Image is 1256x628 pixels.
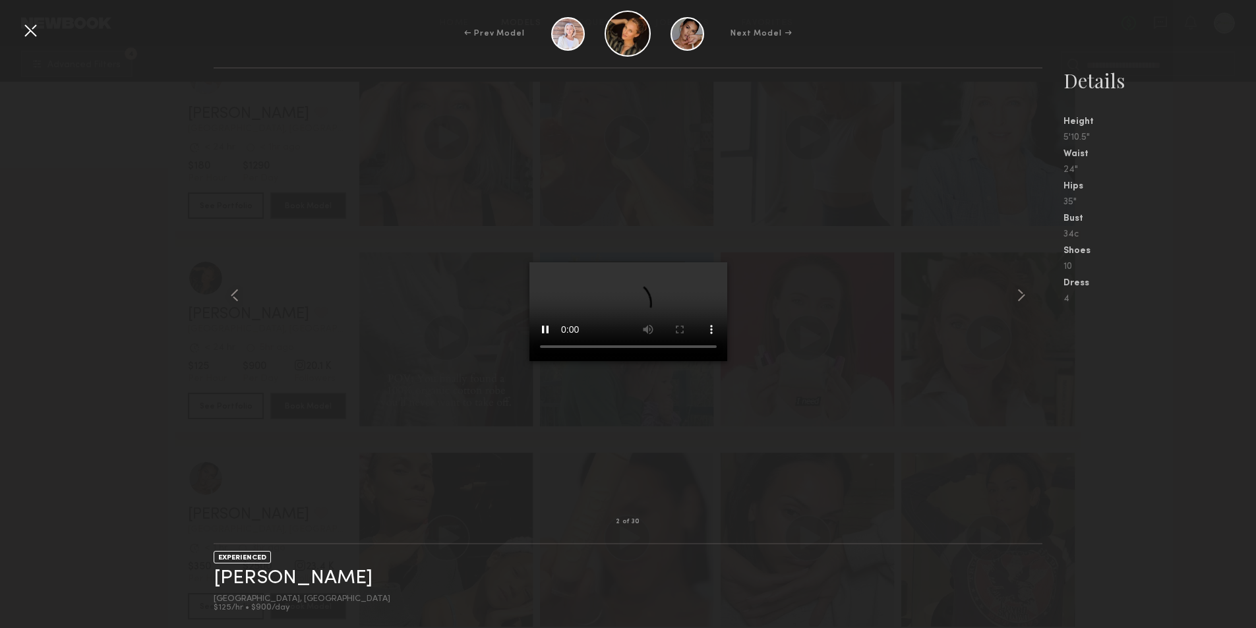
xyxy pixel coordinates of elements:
a: [PERSON_NAME] [214,568,373,588]
div: 2 of 30 [616,519,640,525]
div: Dress [1063,279,1256,288]
div: Shoes [1063,246,1256,256]
div: 10 [1063,262,1256,271]
div: Hips [1063,182,1256,191]
div: Details [1063,67,1256,94]
div: Waist [1063,150,1256,159]
div: $125/hr • $900/day [214,604,390,612]
div: 4 [1063,295,1256,304]
div: 24" [1063,165,1256,175]
div: Height [1063,117,1256,127]
div: 5'10.5" [1063,133,1256,142]
div: EXPERIENCED [214,551,271,563]
div: Bust [1063,214,1256,223]
div: 34c [1063,230,1256,239]
div: ← Prev Model [464,28,525,40]
div: Next Model → [731,28,792,40]
div: 35" [1063,198,1256,207]
div: [GEOGRAPHIC_DATA], [GEOGRAPHIC_DATA] [214,595,390,604]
